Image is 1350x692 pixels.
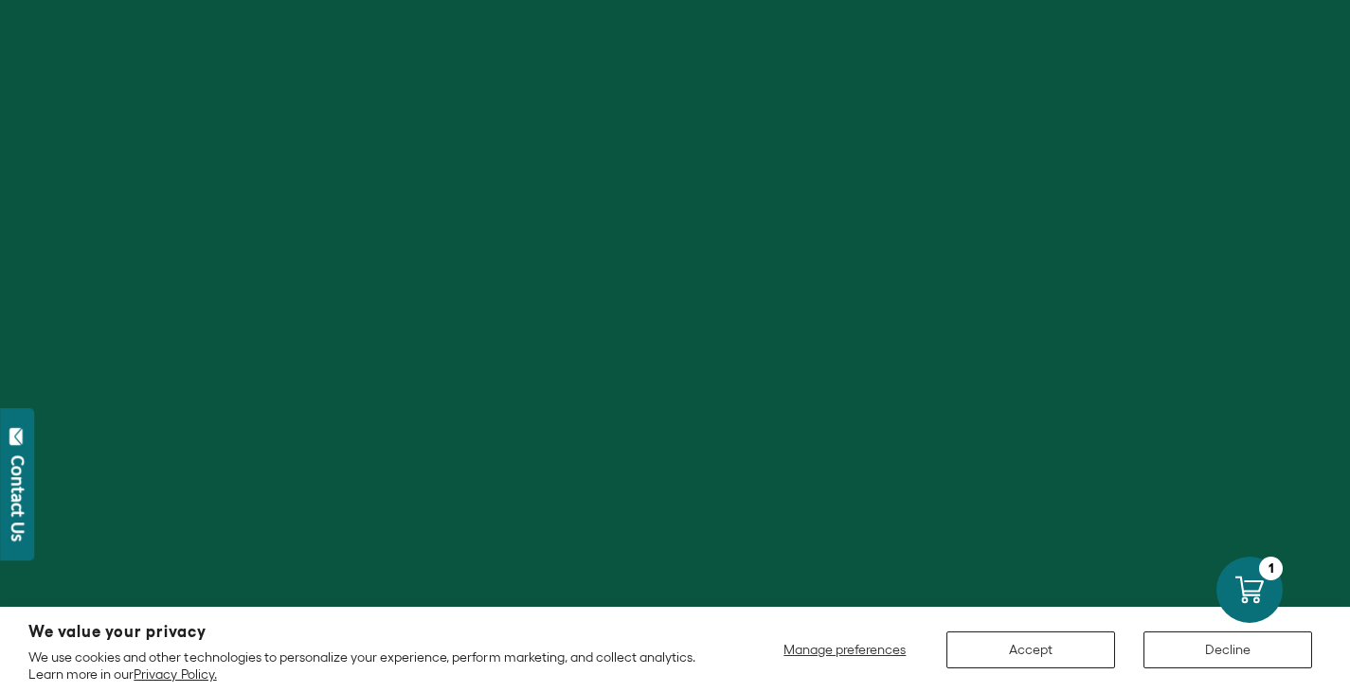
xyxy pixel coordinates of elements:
button: Accept [946,631,1115,668]
p: We use cookies and other technologies to personalize your experience, perform marketing, and coll... [28,648,708,683]
div: 1 [1259,557,1283,580]
button: Decline [1143,631,1312,668]
button: Manage preferences [772,631,918,668]
div: Contact Us [9,455,27,541]
span: Manage preferences [783,642,906,657]
h2: We value your privacy [28,624,708,640]
a: Privacy Policy. [134,666,216,682]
